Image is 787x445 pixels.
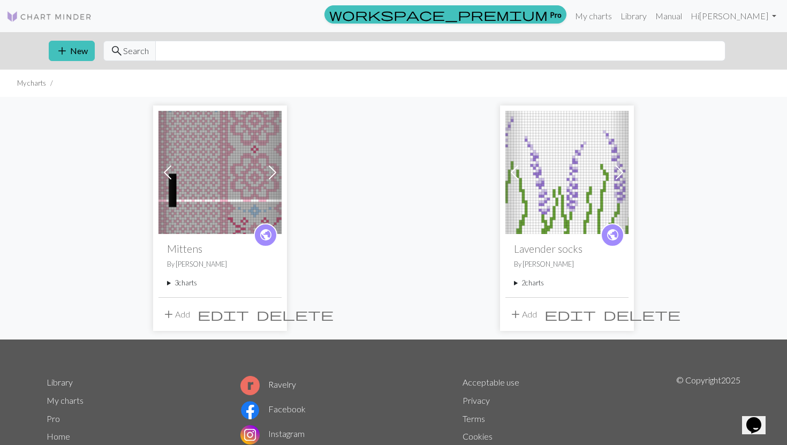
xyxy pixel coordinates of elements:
a: Cookies [463,431,493,441]
span: search [110,43,123,58]
a: public [254,223,277,247]
a: Lavender socks [505,166,629,176]
a: Manual [651,5,686,27]
img: Instagram logo [240,425,260,444]
span: workspace_premium [329,7,548,22]
iframe: chat widget [742,402,776,434]
a: Instagram [240,428,305,439]
button: Add [505,304,541,325]
i: Edit [198,308,249,321]
button: Delete [600,304,684,325]
button: Delete [253,304,337,325]
button: New [49,41,95,61]
span: delete [256,307,334,322]
a: Acceptable use [463,377,519,387]
span: delete [603,307,680,322]
button: Edit [194,304,253,325]
h2: Mittens [167,243,273,255]
p: By [PERSON_NAME] [514,259,620,269]
p: By [PERSON_NAME] [167,259,273,269]
a: My charts [571,5,616,27]
img: Lavender socks [505,111,629,234]
a: Copy of Mittens [158,166,282,176]
i: public [606,224,619,246]
span: Search [123,44,149,57]
a: Home [47,431,70,441]
button: Add [158,304,194,325]
span: add [56,43,69,58]
a: Terms [463,413,485,424]
img: Copy of Mittens [158,111,282,234]
span: add [162,307,175,322]
a: Ravelry [240,379,296,389]
a: Privacy [463,395,490,405]
h2: Lavender socks [514,243,620,255]
img: Logo [6,10,92,23]
a: Library [47,377,73,387]
img: Facebook logo [240,401,260,420]
a: public [601,223,624,247]
a: Pro [47,413,60,424]
span: public [259,227,273,243]
button: Edit [541,304,600,325]
span: public [606,227,619,243]
span: edit [544,307,596,322]
a: Facebook [240,404,306,414]
i: Edit [544,308,596,321]
a: My charts [47,395,84,405]
span: edit [198,307,249,322]
a: Pro [324,5,566,24]
i: public [259,224,273,246]
summary: 3charts [167,278,273,288]
li: My charts [17,78,46,88]
summary: 2charts [514,278,620,288]
a: Library [616,5,651,27]
span: add [509,307,522,322]
img: Ravelry logo [240,376,260,395]
a: Hi[PERSON_NAME] [686,5,781,27]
